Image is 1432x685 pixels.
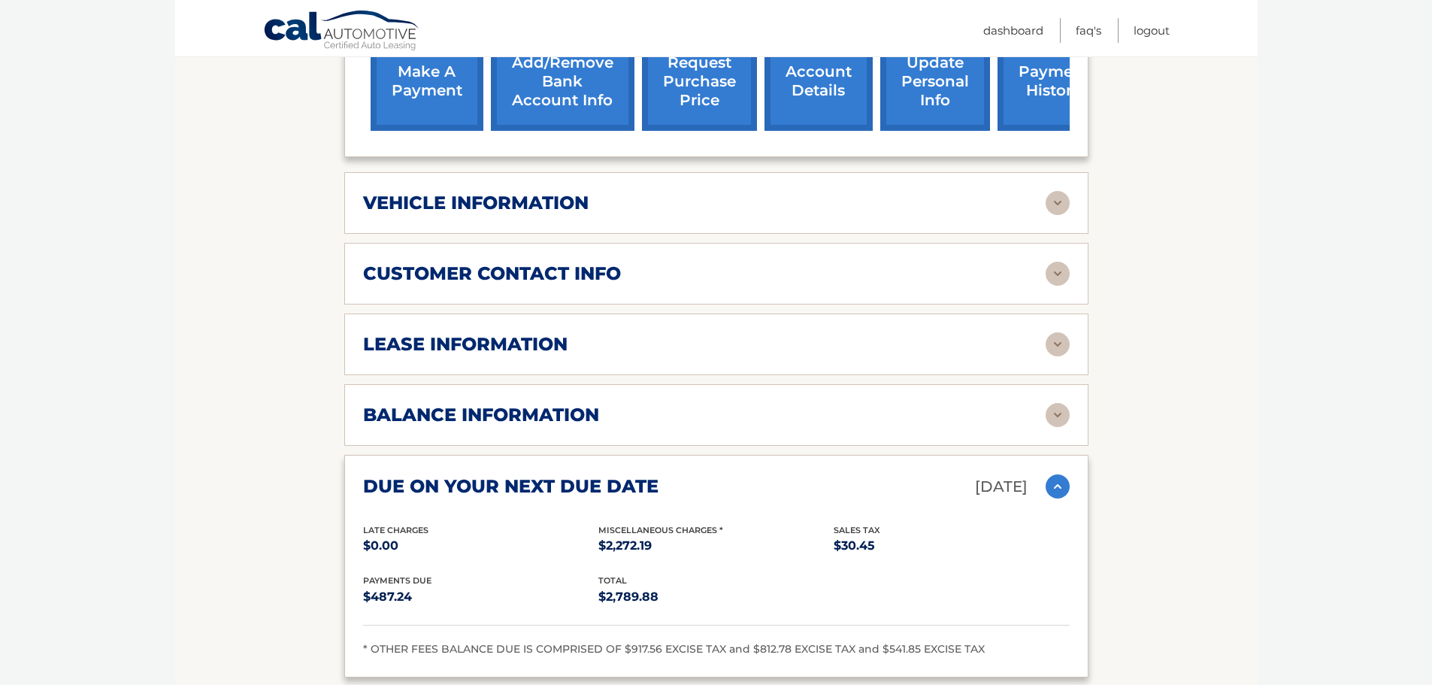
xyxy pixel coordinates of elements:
a: Cal Automotive [263,10,421,53]
span: Payments Due [363,575,431,586]
a: account details [764,32,873,131]
a: update personal info [880,32,990,131]
img: accordion-rest.svg [1046,191,1070,215]
span: Late Charges [363,525,428,535]
p: $2,789.88 [598,586,834,608]
a: Logout [1134,18,1170,43]
span: Miscellaneous Charges * [598,525,723,535]
a: Add/Remove bank account info [491,32,634,131]
p: $30.45 [834,535,1069,556]
h2: vehicle information [363,192,589,214]
img: accordion-active.svg [1046,474,1070,499]
p: $0.00 [363,535,598,556]
a: payment history [998,32,1110,131]
a: Dashboard [983,18,1043,43]
h2: lease information [363,333,568,356]
span: total [598,575,627,586]
img: accordion-rest.svg [1046,332,1070,356]
a: request purchase price [642,32,757,131]
p: $2,272.19 [598,535,834,556]
img: accordion-rest.svg [1046,262,1070,286]
h2: due on your next due date [363,475,658,498]
p: [DATE] [975,474,1028,500]
a: make a payment [371,32,483,131]
h2: balance information [363,404,599,426]
span: Sales Tax [834,525,880,535]
p: $487.24 [363,586,598,608]
img: accordion-rest.svg [1046,403,1070,427]
h2: customer contact info [363,262,621,285]
div: * OTHER FEES BALANCE DUE IS COMPRISED OF $917.56 EXCISE TAX and $812.78 EXCISE TAX and $541.85 EX... [363,641,1070,659]
a: FAQ's [1076,18,1101,43]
